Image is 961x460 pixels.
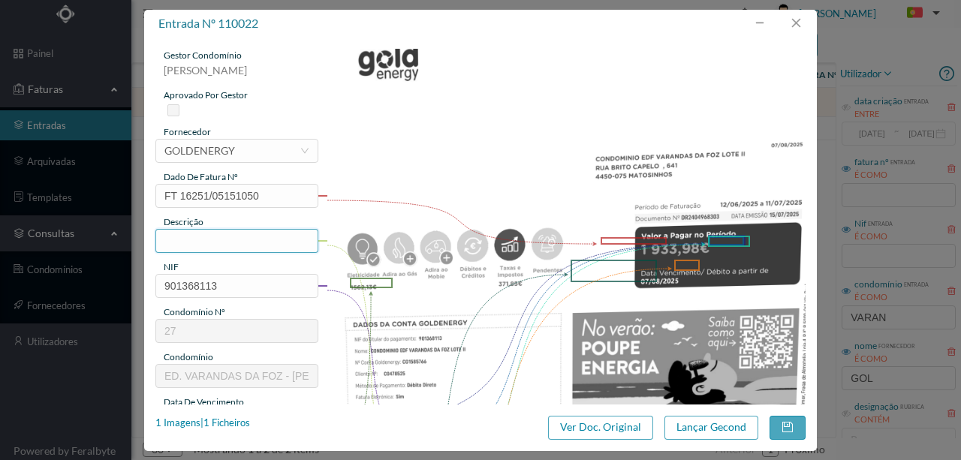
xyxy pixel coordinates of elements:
span: NIF [164,261,179,272]
span: dado de fatura nº [164,171,238,182]
span: aprovado por gestor [164,89,248,101]
span: descrição [164,216,203,227]
span: fornecedor [164,126,211,137]
span: gestor condomínio [164,50,242,61]
span: condomínio [164,351,213,362]
div: [PERSON_NAME] [155,62,318,89]
button: Lançar Gecond [664,416,758,440]
div: GOLDENERGY [164,140,235,162]
span: data de vencimento [164,396,244,407]
span: entrada nº 110022 [158,16,258,30]
button: PT [895,2,946,26]
div: 1 Imagens | 1 Ficheiros [155,416,250,431]
i: icon: down [300,146,309,155]
span: condomínio nº [164,306,225,317]
button: Ver Doc. Original [548,416,653,440]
